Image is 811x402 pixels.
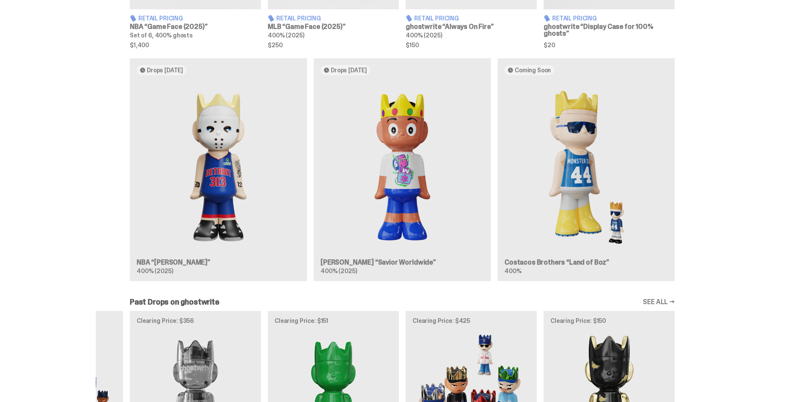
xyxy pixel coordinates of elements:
[147,67,183,74] span: Drops [DATE]
[406,23,537,30] h3: ghostwrite “Always On Fire”
[414,15,459,21] span: Retail Pricing
[137,82,300,252] img: Eminem
[406,42,537,48] span: $150
[268,23,399,30] h3: MLB “Game Face (2025)”
[137,267,173,275] span: 400% (2025)
[321,259,484,266] h3: [PERSON_NAME] “Savior Worldwide”
[137,318,254,324] p: Clearing Price: $356
[321,267,357,275] span: 400% (2025)
[130,42,261,48] span: $1,400
[552,15,597,21] span: Retail Pricing
[406,31,442,39] span: 400% (2025)
[504,267,521,275] span: 400%
[550,318,668,324] p: Clearing Price: $150
[268,42,399,48] span: $250
[504,82,668,252] img: Land of Boz
[643,299,675,305] a: SEE ALL →
[137,259,300,266] h3: NBA “[PERSON_NAME]”
[413,318,530,324] p: Clearing Price: $425
[268,31,304,39] span: 400% (2025)
[130,31,193,39] span: Set of 6, 400% ghosts
[130,298,219,306] h2: Past Drops on ghostwrite
[515,67,551,74] span: Coming Soon
[544,23,675,37] h3: ghostwrite “Display Case for 100% ghosts”
[544,42,675,48] span: $20
[276,15,321,21] span: Retail Pricing
[504,259,668,266] h3: Costacos Brothers “Land of Boz”
[331,67,367,74] span: Drops [DATE]
[138,15,183,21] span: Retail Pricing
[321,82,484,252] img: Savior Worldwide
[275,318,392,324] p: Clearing Price: $151
[130,23,261,30] h3: NBA “Game Face (2025)”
